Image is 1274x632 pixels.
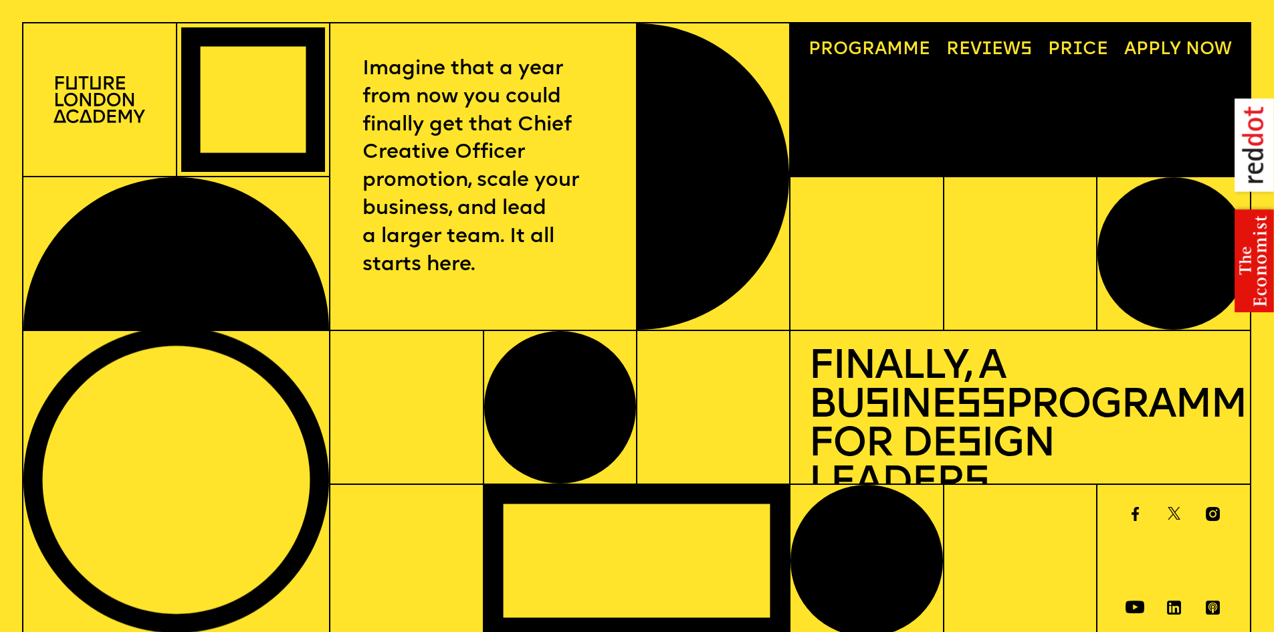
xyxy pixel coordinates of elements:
a: Reviews [938,32,1041,68]
h1: Finally, a Bu ine Programme for De ign Leader [809,348,1233,504]
a: Apply now [1116,32,1241,68]
span: A [1124,41,1136,59]
span: ss [956,386,1005,427]
a: Programme [800,32,939,68]
span: a [875,41,887,59]
p: Imagine that a year from now you could finally get that Chief Creative Officer promotion, scale y... [362,56,605,280]
span: s [956,425,981,465]
span: s [964,463,988,504]
a: Price [1039,32,1117,68]
span: s [864,386,889,427]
